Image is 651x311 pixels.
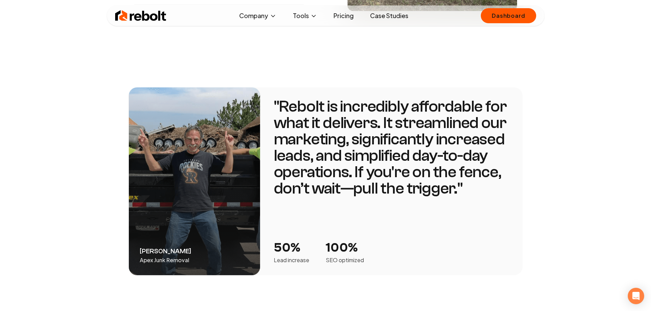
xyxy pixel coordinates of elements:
a: Dashboard [481,8,536,23]
p: Lead increase [274,256,309,264]
a: Pricing [328,9,359,23]
p: SEO optimized [326,256,364,264]
p: " Rebolt is incredibly affordable for what it delivers. It streamlined our marketing, significant... [274,98,509,197]
button: Tools [287,9,323,23]
button: Company [234,9,282,23]
a: Case Studies [365,9,414,23]
p: 100% [326,241,364,255]
p: 50% [274,241,309,255]
p: [PERSON_NAME] [140,246,191,256]
p: Apex Junk Removal [140,256,189,264]
img: Rebolt Logo [115,9,166,23]
div: Open Intercom Messenger [628,288,644,304]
